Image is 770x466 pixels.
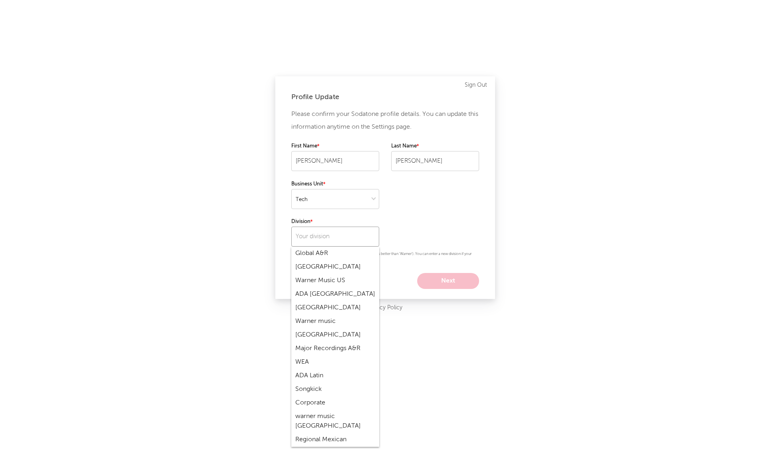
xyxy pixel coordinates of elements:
[291,260,379,274] div: [GEOGRAPHIC_DATA]
[291,301,379,315] div: [GEOGRAPHIC_DATA]
[291,251,479,265] p: Please be as specific as possible (e.g. 'Warner Mexico' is better than 'Warner'). You can enter a...
[291,141,379,151] label: First Name
[291,328,379,342] div: [GEOGRAPHIC_DATA]
[291,342,379,355] div: Major Recordings A&R
[291,92,479,102] div: Profile Update
[291,287,379,301] div: ADA [GEOGRAPHIC_DATA]
[291,274,379,287] div: Warner Music US
[291,446,379,460] div: Atlantic
[291,396,379,410] div: Corporate
[417,273,479,289] button: Next
[291,179,379,189] label: Business Unit
[291,315,379,328] div: Warner music
[291,369,379,382] div: ADA Latin
[291,433,379,446] div: Regional Mexican
[291,355,379,369] div: WEA
[291,217,379,227] label: Division
[391,151,479,171] input: Your last name
[291,410,379,433] div: warner music [GEOGRAPHIC_DATA]
[291,151,379,171] input: Your first name
[291,108,479,133] p: Please confirm your Sodatone profile details. You can update this information anytime on the Sett...
[368,303,402,313] a: Privacy Policy
[291,247,379,260] div: Global A&R
[291,227,379,247] input: Your division
[391,141,479,151] label: Last Name
[465,80,487,90] a: Sign Out
[291,382,379,396] div: Songkick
